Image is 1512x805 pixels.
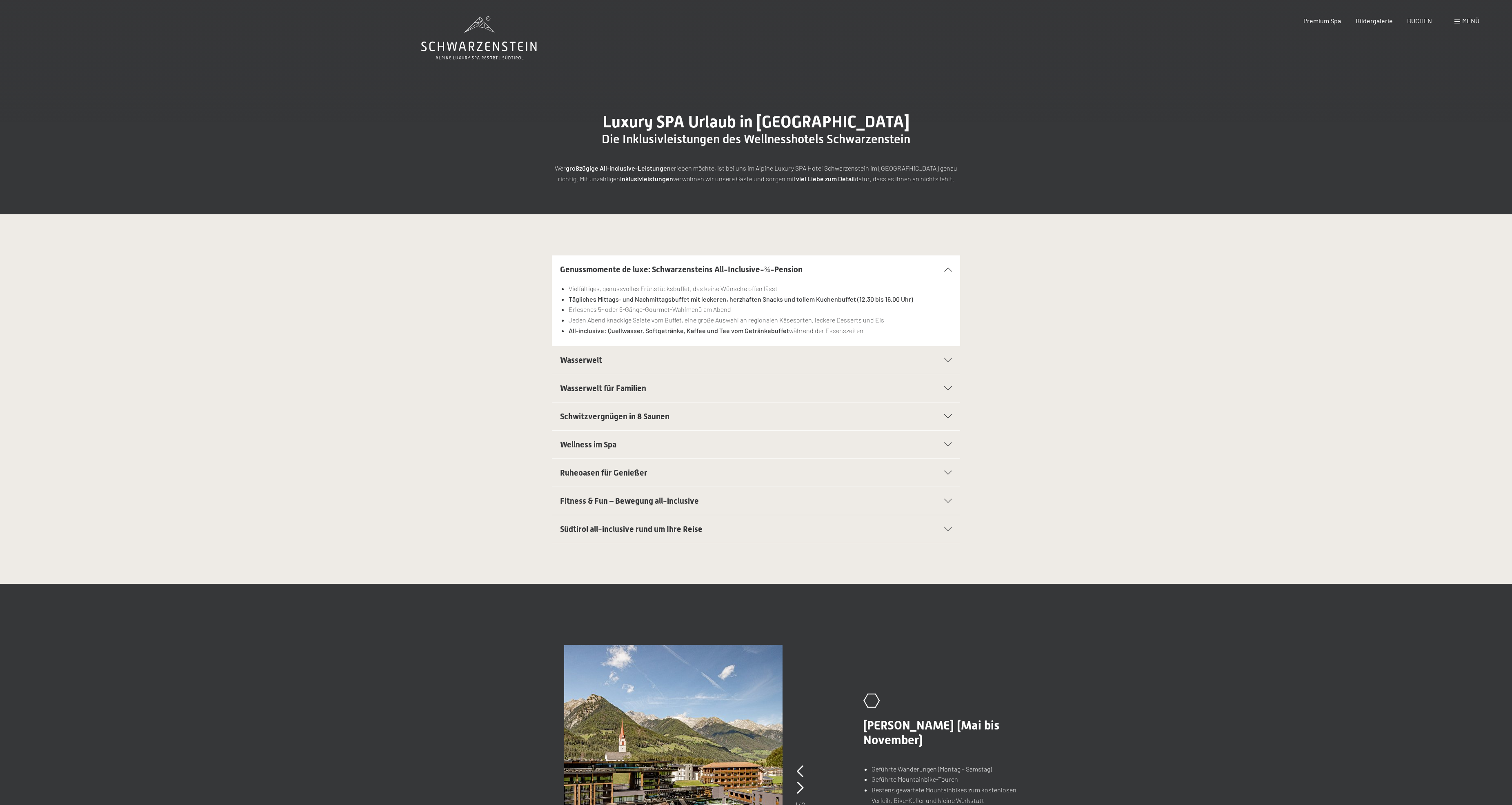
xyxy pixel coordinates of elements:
[603,112,909,131] span: Luxury SPA Urlaub in [GEOGRAPHIC_DATA]
[560,496,699,506] span: Fitness & Fun – Bewegung all-inclusive
[872,764,1034,774] li: Geführte Wanderungen (Montag – Samstag)
[569,283,952,294] li: Vielfältiges, genussvolles Frühstücksbuffet, das keine Wünsche offen lässt
[1356,17,1393,24] a: Bildergalerie
[569,304,952,315] li: Erlesenes 5- oder 6-Gänge-Gourmet-Wahlmenü am Abend
[560,524,703,534] span: Südtirol all-inclusive rund um Ihre Reise
[796,175,855,182] strong: viel Liebe zum Detail
[620,175,673,182] strong: Inklusivleistungen
[569,325,952,336] li: während der Essenszeiten
[560,355,602,365] span: Wasserwelt
[872,774,1034,785] li: Geführte Mountainbike-Touren
[863,718,999,747] span: [PERSON_NAME] (Mai bis November)
[602,132,910,146] span: Die Inklusivleistungen des Wellnesshotels Schwarzenstein
[560,383,646,393] span: Wasserwelt für Familien
[560,411,669,421] span: Schwitzvergnügen in 8 Saunen
[569,327,789,334] strong: All-inclusive: Quellwasser, Softgetränke, Kaffee und Tee vom Getränkebuffet
[569,315,952,325] li: Jeden Abend knackige Salate vom Buffet, eine große Auswahl an regionalen Käsesorten, leckere Dess...
[1407,17,1432,24] a: BUCHEN
[1462,17,1479,24] span: Menü
[566,164,671,172] strong: großzügige All-inclusive-Leistungen
[560,440,616,449] span: Wellness im Spa
[1303,17,1341,24] a: Premium Spa
[569,295,913,303] strong: Tägliches Mittags- und Nachmittagsbuffet mit leckeren, herzhaften Snacks und tollem Kuchenbuffet ...
[552,163,960,184] p: Wer erleben möchte, ist bei uns im Alpine Luxury SPA Hotel Schwarzenstein im [GEOGRAPHIC_DATA] ge...
[560,265,803,274] span: Genussmomente de luxe: Schwarzensteins All-Inclusive-¾-Pension
[560,468,647,478] span: Ruheoasen für Genießer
